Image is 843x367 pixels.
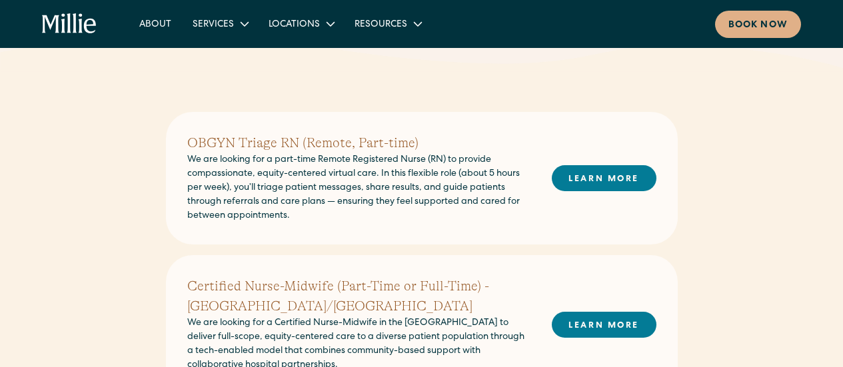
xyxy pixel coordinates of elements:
div: Services [182,13,258,35]
div: Locations [258,13,344,35]
div: Resources [355,18,407,32]
div: Book now [728,19,788,33]
h2: Certified Nurse-Midwife (Part-Time or Full-Time) - [GEOGRAPHIC_DATA]/[GEOGRAPHIC_DATA] [187,276,530,316]
h2: OBGYN Triage RN (Remote, Part-time) [187,133,530,153]
p: We are looking for a part-time Remote Registered Nurse (RN) to provide compassionate, equity-cent... [187,153,530,223]
a: About [129,13,182,35]
a: LEARN MORE [552,312,656,338]
a: Book now [715,11,801,38]
div: Resources [344,13,431,35]
div: Locations [269,18,320,32]
div: Services [193,18,234,32]
a: LEARN MORE [552,165,656,191]
a: home [42,13,97,35]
